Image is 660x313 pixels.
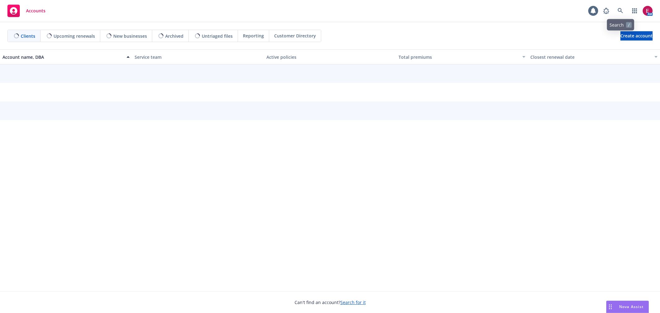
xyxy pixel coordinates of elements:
[132,49,264,64] button: Service team
[243,32,264,39] span: Reporting
[620,31,653,41] a: Create account
[620,30,653,42] span: Create account
[21,33,35,39] span: Clients
[528,49,660,64] button: Closest renewal date
[264,49,396,64] button: Active policies
[295,299,366,306] span: Can't find an account?
[54,33,95,39] span: Upcoming renewals
[606,301,649,313] button: Nova Assist
[619,304,644,309] span: Nova Assist
[26,8,45,13] span: Accounts
[530,54,651,60] div: Closest renewal date
[274,32,316,39] span: Customer Directory
[165,33,183,39] span: Archived
[399,54,519,60] div: Total premiums
[202,33,233,39] span: Untriaged files
[5,2,48,19] a: Accounts
[266,54,394,60] div: Active policies
[135,54,262,60] div: Service team
[396,49,528,64] button: Total premiums
[600,5,612,17] a: Report a Bug
[2,54,123,60] div: Account name, DBA
[628,5,641,17] a: Switch app
[614,5,627,17] a: Search
[606,301,614,313] div: Drag to move
[113,33,147,39] span: New businesses
[643,6,653,16] img: photo
[340,299,366,305] a: Search for it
